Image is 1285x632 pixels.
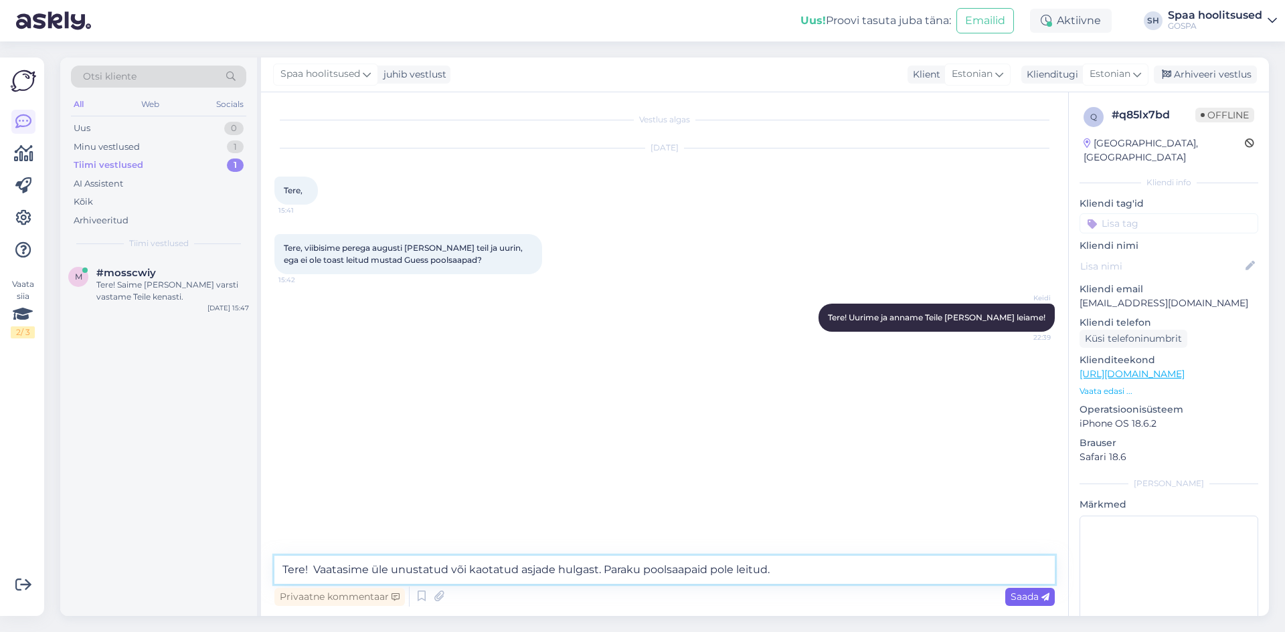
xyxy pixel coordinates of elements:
div: 1 [227,140,244,154]
span: Keidi [1001,293,1051,303]
div: Kliendi info [1080,177,1258,189]
span: m [75,272,82,282]
div: All [71,96,86,113]
span: Tiimi vestlused [129,237,189,249]
div: Klient [908,68,940,82]
b: Uus! [800,14,826,27]
span: 22:39 [1001,332,1051,342]
div: Klienditugi [1021,68,1078,82]
div: 1 [227,159,244,172]
span: Tere! Uurime ja anname Teile [PERSON_NAME] leiame! [828,312,1045,322]
div: Arhiveeri vestlus [1154,66,1257,84]
textarea: Tere! Vaatasime üle unustatud või kaotatud asjade hulgast. Paraku poolsaapaid pole leitud. [274,556,1055,584]
p: Kliendi telefon [1080,316,1258,330]
p: iPhone OS 18.6.2 [1080,417,1258,431]
button: Emailid [956,8,1014,33]
span: Estonian [952,67,993,82]
span: Tere, [284,185,303,195]
div: 2 / 3 [11,326,35,338]
input: Lisa nimi [1080,259,1243,274]
p: Klienditeekond [1080,353,1258,367]
div: Küsi telefoninumbrit [1080,330,1187,348]
div: Vaata siia [11,278,35,338]
p: Kliendi email [1080,282,1258,296]
div: Privaatne kommentaar [274,588,405,606]
a: Spaa hoolitsusedGOSPA [1168,10,1277,31]
p: Vaata edasi ... [1080,385,1258,397]
p: Märkmed [1080,498,1258,512]
span: Tere, viibisime perega augusti [PERSON_NAME] teil ja uurin, ega ei ole toast leitud mustad Guess ... [284,243,525,265]
span: Otsi kliente [83,70,137,84]
div: [DATE] [274,142,1055,154]
div: Socials [213,96,246,113]
div: Tiimi vestlused [74,159,143,172]
div: Vestlus algas [274,114,1055,126]
span: Estonian [1090,67,1130,82]
div: Arhiveeritud [74,214,128,227]
div: Proovi tasuta juba täna: [800,13,951,29]
div: Kõik [74,195,93,209]
p: Brauser [1080,436,1258,450]
span: Saada [1011,591,1049,603]
div: AI Assistent [74,177,123,191]
span: 15:42 [278,275,329,285]
div: SH [1144,11,1163,30]
span: Spaa hoolitsused [280,67,360,82]
span: #mosscwiy [96,267,156,279]
span: Offline [1195,108,1254,122]
span: q [1090,112,1097,122]
div: # q85lx7bd [1112,107,1195,123]
div: [PERSON_NAME] [1080,478,1258,490]
p: [EMAIL_ADDRESS][DOMAIN_NAME] [1080,296,1258,310]
div: Tere! Saime [PERSON_NAME] varsti vastame Teile kenasti. [96,279,249,303]
div: [DATE] 15:47 [207,303,249,313]
a: [URL][DOMAIN_NAME] [1080,368,1185,380]
input: Lisa tag [1080,213,1258,233]
div: juhib vestlust [378,68,446,82]
p: Kliendi nimi [1080,239,1258,253]
div: [GEOGRAPHIC_DATA], [GEOGRAPHIC_DATA] [1084,136,1245,165]
div: Minu vestlused [74,140,140,154]
span: 15:41 [278,205,329,215]
div: GOSPA [1168,21,1262,31]
p: Operatsioonisüsteem [1080,403,1258,417]
div: 0 [224,122,244,135]
div: Uus [74,122,90,135]
img: Askly Logo [11,68,36,94]
div: Web [139,96,162,113]
p: Kliendi tag'id [1080,197,1258,211]
div: Aktiivne [1030,9,1112,33]
div: Spaa hoolitsused [1168,10,1262,21]
p: Safari 18.6 [1080,450,1258,464]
